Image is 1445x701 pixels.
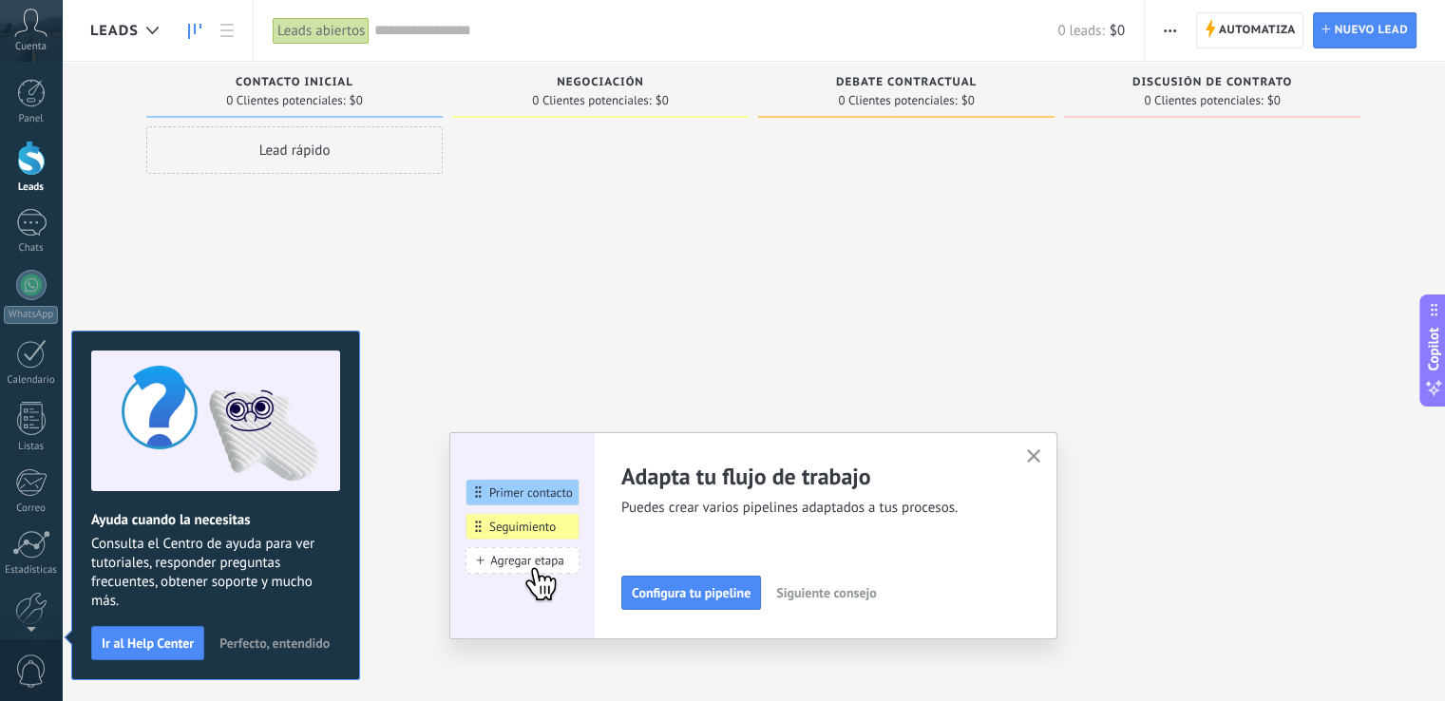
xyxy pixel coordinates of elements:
[4,242,59,255] div: Chats
[273,17,370,45] div: Leads abiertos
[1313,12,1416,48] a: Nuevo lead
[776,586,876,599] span: Siguiente consejo
[462,76,739,92] div: Negociación
[91,535,340,611] span: Consulta el Centro de ayuda para ver tutoriales, responder preguntas frecuentes, obtener soporte ...
[179,12,211,49] a: Leads
[211,12,243,49] a: Lista
[91,626,204,660] button: Ir al Help Center
[1219,13,1296,47] span: Automatiza
[4,113,59,125] div: Panel
[961,95,975,106] span: $0
[350,95,363,106] span: $0
[768,76,1045,92] div: Debate contractual
[656,95,669,106] span: $0
[1196,12,1304,48] a: Automatiza
[1424,328,1443,371] span: Copilot
[1144,95,1263,106] span: 0 Clientes potenciales:
[4,441,59,453] div: Listas
[219,636,330,650] span: Perfecto, entendido
[211,629,338,657] button: Perfecto, entendido
[1110,22,1125,40] span: $0
[1267,95,1281,106] span: $0
[91,511,340,529] h2: Ayuda cuando la necesitas
[4,564,59,577] div: Estadísticas
[768,578,884,607] button: Siguiente consejo
[557,76,644,89] span: Negociación
[1057,22,1104,40] span: 0 leads:
[1334,13,1408,47] span: Nuevo lead
[1074,76,1351,92] div: Discusión de contrato
[90,22,139,40] span: Leads
[156,76,433,92] div: Contacto inicial
[1156,12,1184,48] button: Más
[226,95,345,106] span: 0 Clientes potenciales:
[621,462,1003,491] h2: Adapta tu flujo de trabajo
[836,76,977,89] span: Debate contractual
[532,95,651,106] span: 0 Clientes potenciales:
[632,586,751,599] span: Configura tu pipeline
[621,499,1003,518] span: Puedes crear varios pipelines adaptados a tus procesos.
[146,126,443,174] div: Lead rápido
[4,181,59,194] div: Leads
[838,95,957,106] span: 0 Clientes potenciales:
[4,306,58,324] div: WhatsApp
[4,502,59,515] div: Correo
[621,576,761,610] button: Configura tu pipeline
[4,374,59,387] div: Calendario
[1132,76,1292,89] span: Discusión de contrato
[102,636,194,650] span: Ir al Help Center
[15,41,47,53] span: Cuenta
[236,76,353,89] span: Contacto inicial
